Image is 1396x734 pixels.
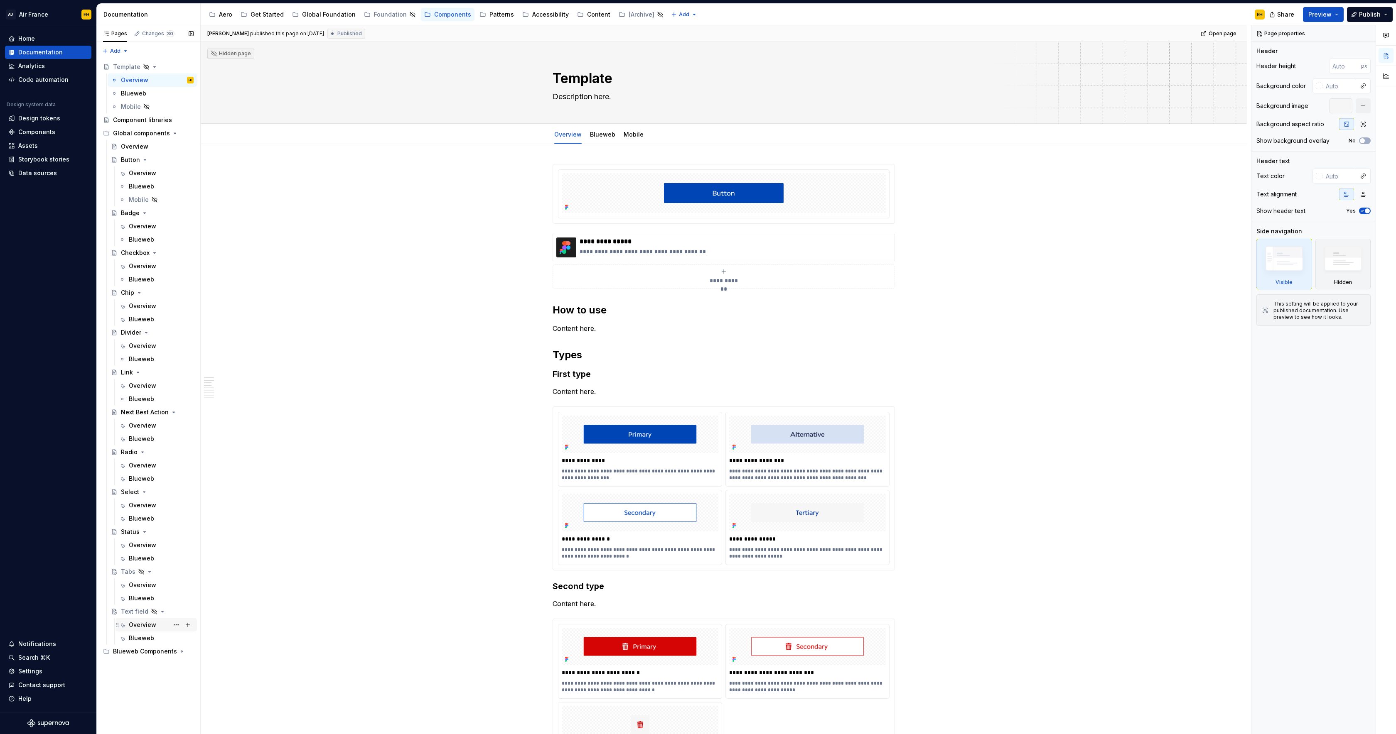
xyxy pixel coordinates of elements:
[587,10,610,19] div: Content
[121,448,138,456] div: Radio
[121,142,148,151] div: Overview
[18,142,38,150] div: Assets
[434,10,471,19] div: Components
[18,169,57,177] div: Data sources
[553,368,895,380] h3: First type
[129,355,154,363] div: Blueweb
[121,328,141,337] div: Divider
[337,30,362,37] span: Published
[116,552,197,565] a: Blueweb
[7,101,56,108] div: Design system data
[116,538,197,552] a: Overview
[129,621,156,629] div: Overview
[116,339,197,352] a: Overview
[121,89,146,98] div: Blueweb
[18,155,69,164] div: Storybook stories
[5,678,91,692] button: Contact support
[18,640,56,648] div: Notifications
[121,76,148,84] div: Overview
[129,315,154,323] div: Blueweb
[108,525,197,538] a: Status
[553,387,895,396] p: Content here.
[18,653,50,662] div: Search ⌘K
[100,45,131,57] button: Add
[1256,190,1297,198] div: Text alignment
[1277,10,1294,19] span: Share
[121,103,141,111] div: Mobile
[108,326,197,339] a: Divider
[1256,120,1324,128] div: Background aspect ratio
[108,246,197,259] a: Checkbox
[27,719,69,727] svg: Supernova Logo
[100,60,197,658] div: Page tree
[5,139,91,152] a: Assets
[129,594,154,602] div: Blueweb
[116,459,197,472] a: Overview
[1198,28,1240,39] a: Open page
[1265,7,1300,22] button: Share
[553,348,895,362] h2: Types
[129,275,154,284] div: Blueweb
[1257,11,1263,18] div: EH
[113,647,177,656] div: Blueweb Components
[116,631,197,645] a: Blueweb
[5,125,91,139] a: Components
[84,11,89,18] div: EH
[551,90,893,103] textarea: Description here.
[1308,10,1332,19] span: Preview
[1256,172,1285,180] div: Text color
[116,499,197,512] a: Overview
[116,273,197,286] a: Blueweb
[129,235,154,244] div: Blueweb
[1303,7,1344,22] button: Preview
[6,10,16,20] div: AD
[18,48,63,56] div: Documentation
[1256,102,1308,110] div: Background image
[129,196,149,204] div: Mobile
[302,10,356,19] div: Global Foundation
[18,695,32,703] div: Help
[18,114,60,122] div: Design tokens
[108,153,197,166] a: Button
[590,131,615,138] a: Blueweb
[5,153,91,166] a: Storybook stories
[129,554,154,563] div: Blueweb
[556,237,576,257] img: eb9de5cd-67c8-48d4-98d0-6904ab2c0972.png
[121,368,133,377] div: Link
[116,432,197,445] a: Blueweb
[108,140,197,153] a: Overview
[574,8,614,21] a: Content
[116,512,197,525] a: Blueweb
[100,127,197,140] div: Global components
[121,209,140,217] div: Badge
[129,435,154,443] div: Blueweb
[5,112,91,125] a: Design tokens
[251,10,284,19] div: Get Started
[116,180,197,193] a: Blueweb
[129,514,154,523] div: Blueweb
[1361,63,1367,69] p: px
[108,565,197,578] a: Tabs
[108,100,197,113] a: Mobile
[374,10,407,19] div: Foundation
[553,303,895,317] h2: How to use
[129,501,156,509] div: Overview
[532,10,569,19] div: Accessibility
[1322,78,1356,93] input: Auto
[1256,239,1312,289] div: Visible
[1347,7,1393,22] button: Publish
[103,10,197,19] div: Documentation
[116,166,197,180] a: Overview
[108,445,197,459] a: Radio
[129,461,156,470] div: Overview
[553,599,895,609] p: Content here.
[553,580,895,592] h3: Second type
[110,48,120,54] span: Add
[129,382,156,390] div: Overview
[551,125,585,143] div: Overview
[19,10,48,19] div: Air France
[121,568,135,576] div: Tabs
[189,76,192,84] div: EH
[476,8,517,21] a: Patterns
[116,233,197,246] a: Blueweb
